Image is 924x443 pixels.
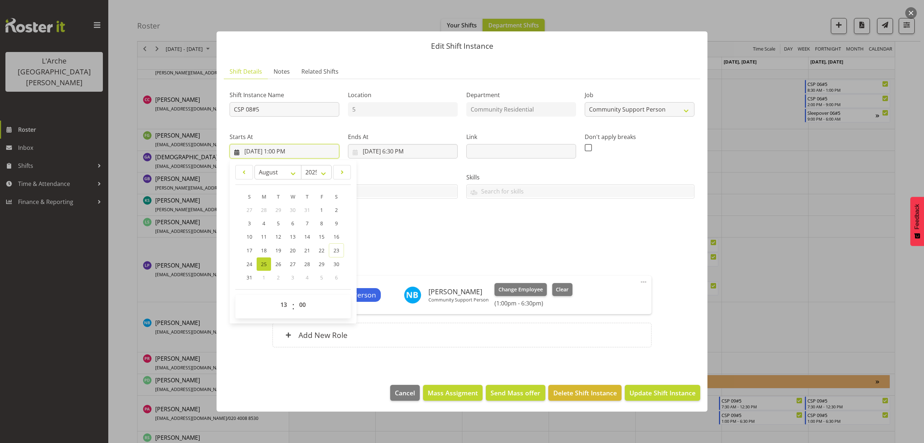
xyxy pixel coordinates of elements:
[230,144,339,158] input: Click to select...
[428,388,478,398] span: Mass Assigment
[466,133,576,141] label: Link
[262,220,265,227] span: 4
[306,220,309,227] span: 7
[286,243,300,257] a: 20
[291,274,294,281] span: 3
[321,193,323,200] span: F
[335,193,338,200] span: S
[329,203,344,217] a: 2
[230,67,262,76] span: Shift Details
[329,243,344,257] a: 23
[275,233,281,240] span: 12
[262,193,266,200] span: M
[914,204,920,229] span: Feedback
[348,133,458,141] label: Ends At
[334,261,339,268] span: 30
[320,220,323,227] span: 8
[261,207,267,213] span: 28
[395,388,415,398] span: Cancel
[486,385,545,401] button: Send Mass offer
[247,274,252,281] span: 31
[335,274,338,281] span: 6
[230,102,339,117] input: Shift Instance Name
[335,207,338,213] span: 2
[625,385,700,401] button: Update Shift Instance
[314,257,329,271] a: 29
[257,230,271,243] a: 11
[334,233,339,240] span: 16
[304,247,310,254] span: 21
[247,261,252,268] span: 24
[247,247,252,254] span: 17
[277,193,280,200] span: T
[275,207,281,213] span: 29
[467,186,694,197] input: Search for skills
[404,286,421,304] img: nena-barwell11370.jpg
[230,133,339,141] label: Starts At
[329,230,344,243] a: 16
[910,197,924,246] button: Feedback - Show survey
[300,230,314,243] a: 14
[242,217,257,230] a: 3
[262,274,265,281] span: 1
[290,207,296,213] span: 30
[286,217,300,230] a: 6
[247,233,252,240] span: 10
[290,247,296,254] span: 20
[498,286,543,294] span: Change Employee
[290,233,296,240] span: 13
[314,203,329,217] a: 1
[291,193,295,200] span: W
[348,144,458,158] input: Click to select...
[314,230,329,243] a: 15
[335,220,338,227] span: 9
[248,220,251,227] span: 3
[319,261,324,268] span: 29
[629,388,696,398] span: Update Shift Instance
[286,257,300,271] a: 27
[306,193,309,200] span: T
[275,261,281,268] span: 26
[552,283,573,296] button: Clear
[291,220,294,227] span: 6
[248,193,251,200] span: S
[275,247,281,254] span: 19
[306,274,309,281] span: 4
[423,385,483,401] button: Mass Assigment
[290,261,296,268] span: 27
[314,243,329,257] a: 22
[320,274,323,281] span: 5
[491,388,540,398] span: Send Mass offer
[298,330,348,340] h6: Add New Role
[320,207,323,213] span: 1
[548,385,621,401] button: Delete Shift Instance
[257,257,271,271] a: 25
[428,288,489,296] h6: [PERSON_NAME]
[274,67,290,76] span: Notes
[304,233,310,240] span: 14
[277,274,280,281] span: 2
[271,257,286,271] a: 26
[553,388,617,398] span: Delete Shift Instance
[304,261,310,268] span: 28
[314,217,329,230] a: 8
[242,230,257,243] a: 10
[224,42,700,50] p: Edit Shift Instance
[300,217,314,230] a: 7
[300,243,314,257] a: 21
[242,243,257,257] a: 17
[348,91,458,99] label: Location
[390,385,420,401] button: Cancel
[466,91,576,99] label: Department
[271,217,286,230] a: 5
[261,233,267,240] span: 11
[261,247,267,254] span: 18
[242,257,257,271] a: 24
[257,217,271,230] a: 4
[277,220,280,227] span: 5
[242,271,257,284] a: 31
[494,283,547,296] button: Change Employee
[261,261,267,268] span: 25
[247,207,252,213] span: 27
[329,257,344,271] a: 30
